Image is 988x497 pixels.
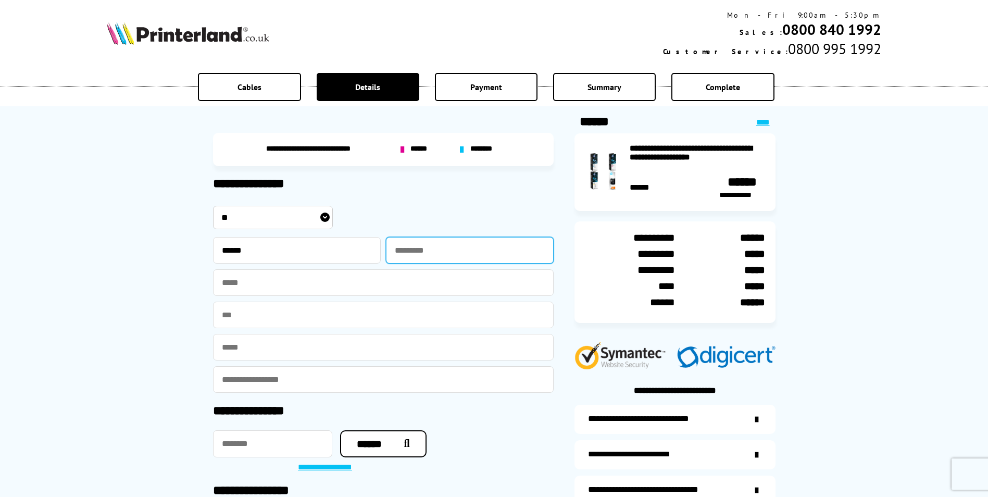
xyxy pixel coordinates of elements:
[788,39,881,58] span: 0800 995 1992
[355,82,380,92] span: Details
[740,28,782,37] span: Sales:
[237,82,261,92] span: Cables
[470,82,502,92] span: Payment
[663,47,788,56] span: Customer Service:
[706,82,740,92] span: Complete
[574,440,776,469] a: items-arrive
[587,82,621,92] span: Summary
[574,405,776,434] a: additional-ink
[663,10,881,20] div: Mon - Fri 9:00am - 5:30pm
[107,22,269,45] img: Printerland Logo
[782,20,881,39] a: 0800 840 1992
